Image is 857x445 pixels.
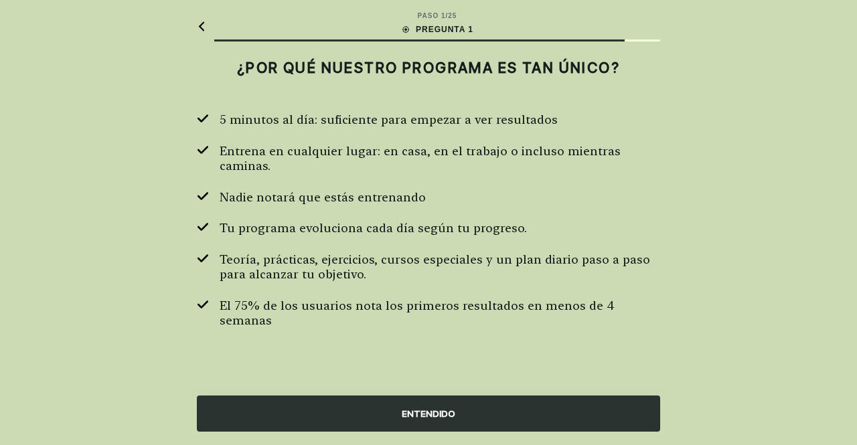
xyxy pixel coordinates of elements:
font: PREGUNTA 1 [416,25,473,34]
font: ENTENDIDO [402,408,455,419]
font: Teoría, prácticas, ejercicios, cursos especiales y un plan diario paso a paso para alcanzar tu ob... [220,252,650,282]
font: 25 [448,12,457,19]
font: 1 [441,12,446,19]
font: 5 minutos al día: suficiente para empezar a ver resultados [220,112,558,126]
font: Tu programa evoluciona cada día según tu progreso. [220,221,527,235]
font: Entrena en cualquier lugar: en casa, en el trabajo o incluso mientras caminas. [220,144,621,173]
font: El 75% de los usuarios nota los primeros resultados en menos de 4 semanas [220,298,615,328]
font: ¿POR QUÉ NUESTRO PROGRAMA ES TAN ÚNICO? [237,59,620,76]
font: Nadie notará que estás entrenando [220,190,426,204]
font: / [446,12,449,19]
font: PASO [418,12,439,19]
